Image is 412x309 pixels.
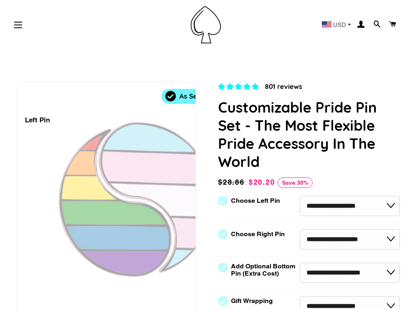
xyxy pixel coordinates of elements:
[231,197,280,204] label: Choose Left Pin
[231,263,299,277] label: Add Optional Bottom Pin (Extra Cost)
[218,177,247,188] span: $28.86
[231,231,285,238] label: Choose Right Pin
[265,82,302,91] span: 801 reviews
[218,82,261,91] span: 4.83 stars
[249,178,275,186] span: $20.20
[218,98,400,171] h1: Customizable Pride Pin Set - The Most Flexible Pride Accessory In The World
[231,297,273,305] label: Gift Wrapping
[191,6,221,43] img: Pin-Ace
[333,22,346,28] span: USD
[278,177,313,188] span: Save 30%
